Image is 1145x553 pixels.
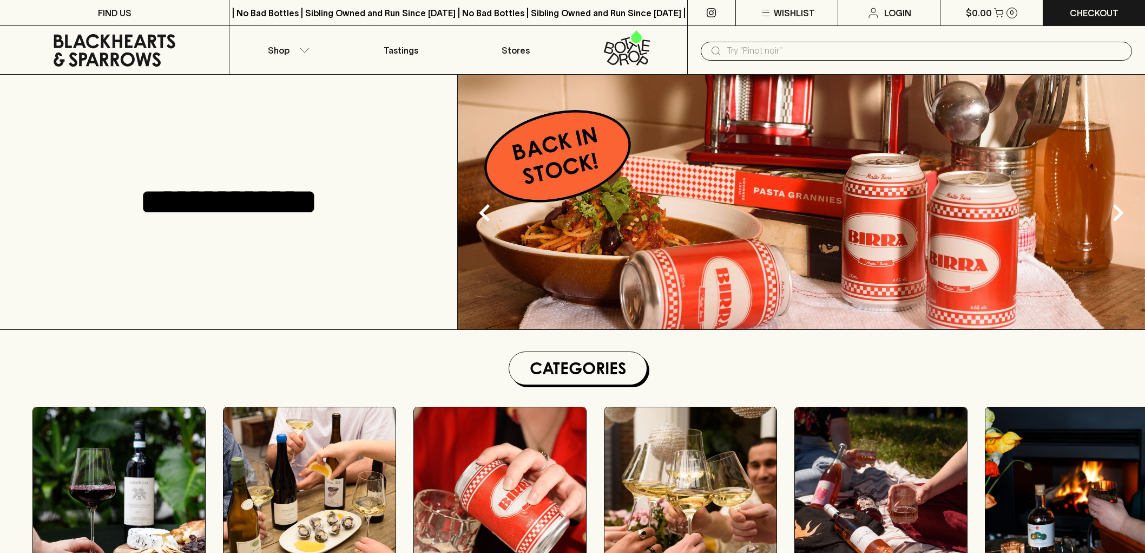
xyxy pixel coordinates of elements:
[458,75,1145,329] img: optimise
[1010,10,1014,16] p: 0
[1070,6,1118,19] p: Checkout
[268,44,289,57] p: Shop
[384,44,418,57] p: Tastings
[884,6,911,19] p: Login
[98,6,131,19] p: FIND US
[966,6,992,19] p: $0.00
[229,26,344,74] button: Shop
[463,191,506,235] button: Previous
[1096,191,1140,235] button: Next
[458,26,572,74] a: Stores
[502,44,530,57] p: Stores
[514,356,642,380] h1: Categories
[774,6,815,19] p: Wishlist
[344,26,458,74] a: Tastings
[727,42,1123,60] input: Try "Pinot noir"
